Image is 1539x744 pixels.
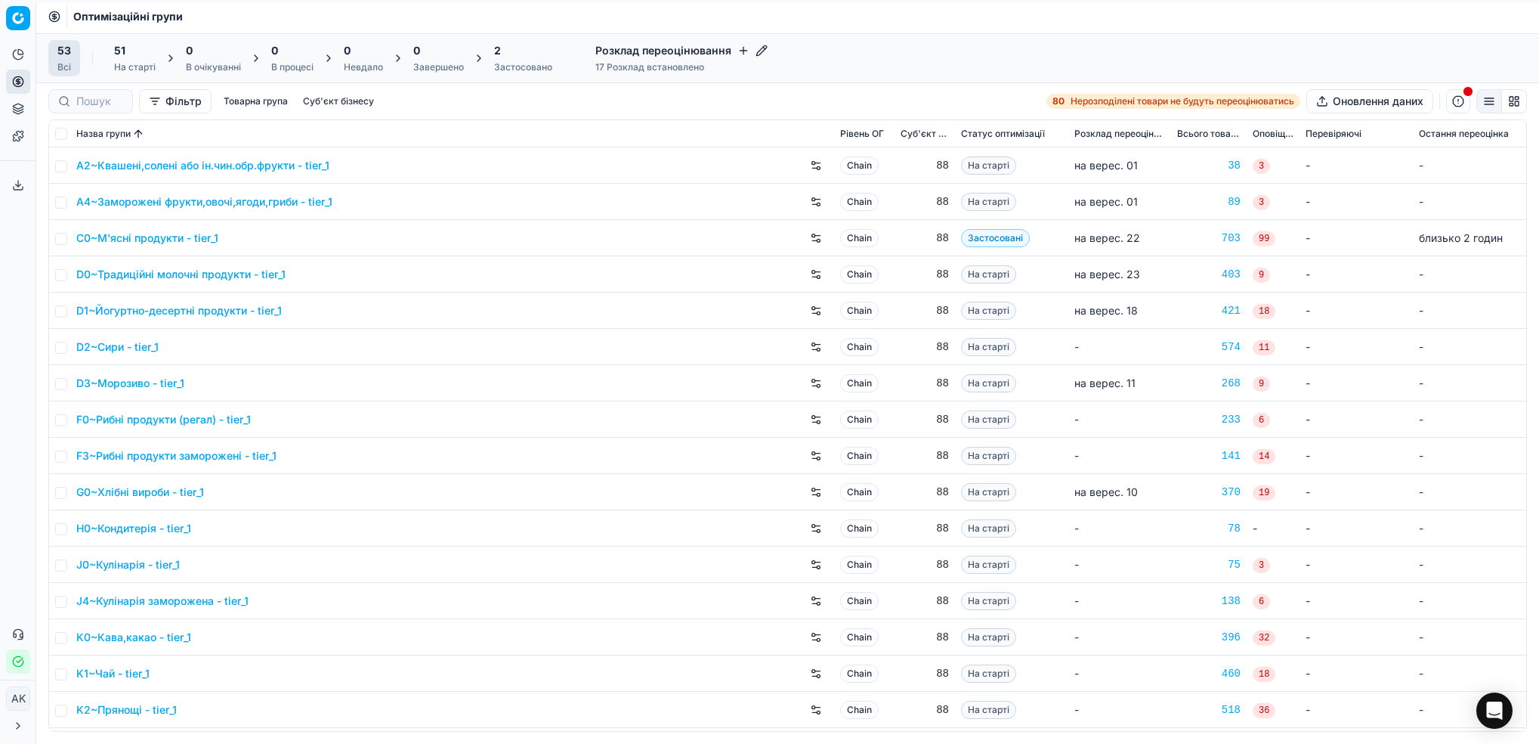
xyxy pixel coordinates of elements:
td: - [1413,256,1526,293]
span: Chain [840,483,879,501]
a: D3~Морозиво - tier_1 [76,376,184,391]
span: 6 [1253,413,1270,428]
span: На старті [961,411,1016,429]
span: На старті [961,265,1016,284]
div: 403 [1177,267,1241,282]
button: Товарна група [218,92,294,110]
div: 88 [901,557,949,572]
span: близько 2 годин [1419,231,1503,244]
td: - [1299,474,1413,510]
div: Завершено [413,61,464,73]
a: 233 [1177,412,1241,427]
div: 88 [901,594,949,609]
td: - [1068,619,1171,656]
span: 14 [1253,449,1275,464]
div: 88 [901,194,949,209]
div: 88 [901,521,949,536]
td: - [1413,438,1526,474]
span: На старті [961,193,1016,211]
span: На старті [961,628,1016,646]
a: 80Нерозподілені товари не будуть переоцінюватись [1046,94,1300,109]
a: D0~Традиційні молочні продукти - tier_1 [76,267,286,282]
td: - [1413,365,1526,401]
span: на верес. 22 [1074,231,1140,244]
div: Застосовано [494,61,552,73]
span: на верес. 23 [1074,268,1140,281]
a: 370 [1177,485,1241,500]
span: Chain [840,701,879,719]
a: 574 [1177,339,1241,355]
td: - [1299,365,1413,401]
span: 53 [57,43,71,58]
td: - [1413,510,1526,547]
td: - [1413,184,1526,220]
td: - [1068,510,1171,547]
a: K2~Прянощі - tier_1 [76,702,177,718]
span: На старті [961,556,1016,574]
span: 9 [1253,268,1270,283]
button: Оновлення даних [1306,89,1433,113]
span: 36 [1253,703,1275,718]
span: на верес. 01 [1074,159,1138,172]
td: - [1299,329,1413,365]
a: 78 [1177,521,1241,536]
a: 141 [1177,448,1241,463]
span: Chain [840,519,879,538]
span: Chain [840,338,879,356]
div: 88 [901,303,949,318]
a: K0~Кава,какао - tier_1 [76,630,191,645]
td: - [1299,184,1413,220]
span: Chain [840,374,879,392]
td: - [1413,692,1526,728]
span: На старті [961,338,1016,356]
div: 88 [901,412,949,427]
a: 460 [1177,666,1241,681]
div: 268 [1177,376,1241,391]
div: В процесі [271,61,314,73]
span: Оптимізаційні групи [73,9,183,24]
button: Sorted by Назва групи ascending [131,126,146,141]
span: Chain [840,411,879,429]
td: - [1413,619,1526,656]
span: На старті [961,302,1016,320]
div: 88 [901,158,949,173]
td: - [1299,510,1413,547]
span: На старті [961,157,1016,175]
span: Chain [840,229,879,247]
a: 421 [1177,303,1241,318]
button: Фільтр [139,89,212,113]
td: - [1413,329,1526,365]
span: На старті [961,701,1016,719]
td: - [1413,547,1526,583]
div: 88 [901,376,949,391]
td: - [1247,510,1299,547]
td: - [1299,293,1413,329]
div: В очікуванні [186,61,241,73]
span: Всього товарів [1177,128,1241,140]
span: 2 [494,43,501,58]
td: - [1299,147,1413,184]
span: 6 [1253,594,1270,609]
div: 88 [901,231,949,246]
td: - [1299,656,1413,692]
div: 88 [901,448,949,463]
span: на верес. 01 [1074,195,1138,208]
span: на верес. 10 [1074,485,1138,498]
a: K1~Чай - tier_1 [76,666,150,681]
span: 32 [1253,631,1275,646]
a: 518 [1177,702,1241,718]
div: 88 [901,702,949,718]
span: Остання переоцінка [1419,128,1509,140]
td: - [1413,401,1526,438]
a: D1~Йогуртно-десертні продукти - tier_1 [76,303,282,318]
td: - [1068,692,1171,728]
span: 3 [1253,558,1270,573]
a: C0~М'ясні продукти - tier_1 [76,231,218,246]
span: Chain [840,157,879,175]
